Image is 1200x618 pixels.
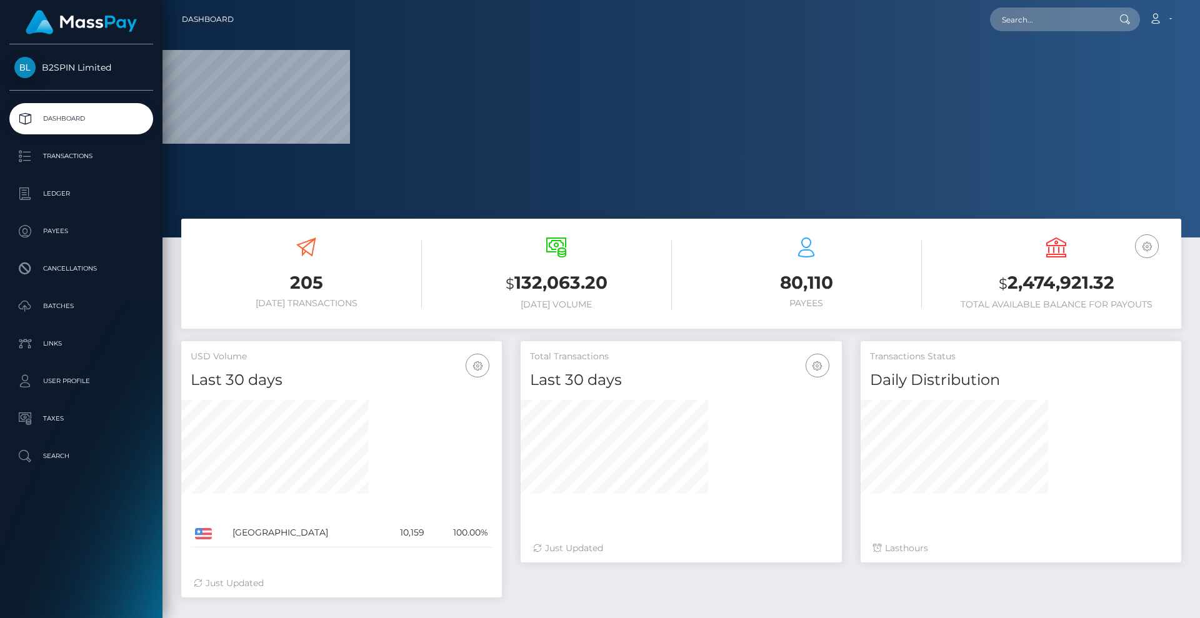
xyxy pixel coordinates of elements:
td: 10,159 [381,519,429,547]
img: MassPay Logo [26,10,137,34]
h6: [DATE] Volume [441,299,672,310]
p: Payees [14,222,148,241]
div: Last hours [873,542,1169,555]
div: Just Updated [533,542,829,555]
p: Dashboard [14,109,148,128]
h4: Last 30 days [191,369,492,391]
h6: [DATE] Transactions [191,298,422,309]
p: User Profile [14,372,148,391]
td: 100.00% [429,519,492,547]
h6: Payees [691,298,922,309]
h3: 2,474,921.32 [941,271,1172,296]
img: B2SPIN Limited [14,57,36,78]
p: Cancellations [14,259,148,278]
a: Payees [9,216,153,247]
input: Search... [990,7,1107,31]
p: Taxes [14,409,148,428]
p: Batches [14,297,148,316]
h5: Total Transactions [530,351,832,363]
p: Search [14,447,148,466]
a: Dashboard [9,103,153,134]
p: Transactions [14,147,148,166]
h5: Transactions Status [870,351,1172,363]
a: Taxes [9,403,153,434]
td: [GEOGRAPHIC_DATA] [228,519,381,547]
span: B2SPIN Limited [9,62,153,73]
a: Cancellations [9,253,153,284]
small: $ [999,275,1007,292]
a: Search [9,441,153,472]
a: Transactions [9,141,153,172]
h4: Daily Distribution [870,369,1172,391]
small: $ [506,275,514,292]
a: Batches [9,291,153,322]
h4: Last 30 days [530,369,832,391]
a: Links [9,328,153,359]
h3: 205 [191,271,422,295]
h3: 132,063.20 [441,271,672,296]
h5: USD Volume [191,351,492,363]
img: US.png [195,528,212,539]
p: Links [14,334,148,353]
h6: Total Available Balance for Payouts [941,299,1172,310]
a: User Profile [9,366,153,397]
p: Ledger [14,184,148,203]
div: Just Updated [194,577,489,590]
a: Ledger [9,178,153,209]
h3: 80,110 [691,271,922,295]
a: Dashboard [182,6,234,32]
